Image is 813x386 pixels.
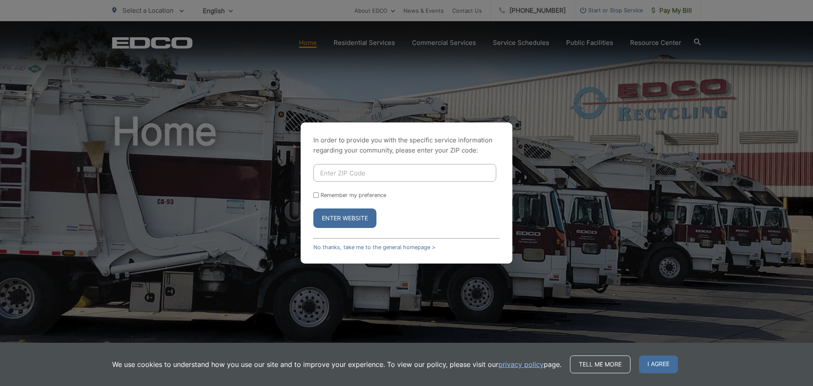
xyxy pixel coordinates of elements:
[321,192,386,198] label: Remember my preference
[313,135,500,156] p: In order to provide you with the specific service information regarding your community, please en...
[112,359,561,369] p: We use cookies to understand how you use our site and to improve your experience. To view our pol...
[498,359,544,369] a: privacy policy
[570,355,630,373] a: Tell me more
[313,164,496,182] input: Enter ZIP Code
[313,208,376,228] button: Enter Website
[313,244,435,250] a: No thanks, take me to the general homepage >
[639,355,678,373] span: I agree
